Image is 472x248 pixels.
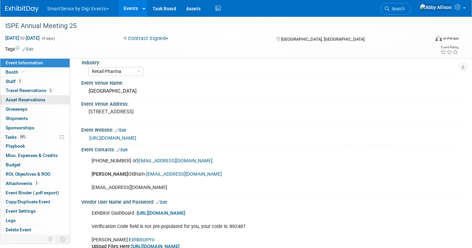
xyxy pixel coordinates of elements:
span: Asset Reservations [6,97,45,102]
span: Event Information [6,60,43,65]
span: Giveaways [6,106,27,112]
a: Giveaways [0,105,70,114]
i: Booth reservation complete [21,70,25,74]
a: Booth [0,68,70,77]
a: Edit [115,128,126,133]
a: Edit [22,47,33,52]
span: Budget [6,162,21,167]
span: Sponsorships [6,125,34,130]
a: Logs [0,216,70,225]
div: Event Format [391,35,459,45]
a: Travel Reservations3 [0,86,70,95]
span: Logs [6,218,16,223]
a: ExhibitorPro [129,237,155,243]
span: Event Binder (.pdf export) [6,190,59,195]
a: Misc. Expenses & Credits [0,151,70,160]
a: Edit [117,148,128,152]
div: In-Person [443,36,459,41]
a: Staff3 [0,77,70,86]
div: [GEOGRAPHIC_DATA] [86,86,454,96]
div: ISPE Annual Meeting 25 [3,20,420,32]
div: Event Rating [440,46,458,49]
button: Contract Signed [121,35,171,42]
img: Format-Inperson.png [435,36,442,41]
div: [PHONE_NUMBER] or . Oldham- [EMAIL_ADDRESS][DOMAIN_NAME] [87,154,386,194]
a: [URL][DOMAIN_NAME] [137,210,185,216]
span: 3 [17,79,22,84]
a: [EMAIL_ADDRESS][DOMAIN_NAME] [146,171,222,177]
a: Shipments [0,114,70,123]
div: Vendor User Name and Password: [81,197,459,206]
a: Budget [0,160,70,169]
a: ROI, Objectives & ROO [0,170,70,179]
div: Event Venue Name: [81,78,459,86]
div: Event Website: [81,125,459,134]
pre: [STREET_ADDRESS] [89,109,231,115]
td: Toggle Event Tabs [56,235,70,243]
a: Event Binder (.pdf export) [0,188,70,197]
a: Event Settings [0,207,70,216]
span: 3 [34,181,39,186]
a: [URL][DOMAIN_NAME] [89,135,136,141]
span: Delete Event [6,227,31,232]
a: Asset Reservations [0,95,70,104]
span: Misc. Expenses & Credits [6,153,58,158]
span: 3 [48,88,53,93]
span: [DATE] [DATE] [5,35,40,41]
span: [GEOGRAPHIC_DATA], [GEOGRAPHIC_DATA] [281,37,364,42]
b: [PERSON_NAME] [92,171,128,177]
span: ROI, Objectives & ROO [6,171,50,177]
span: Tasks [5,134,27,140]
span: Attachments [6,181,39,186]
img: Abby Allison [420,4,452,11]
a: Playbook [0,142,70,151]
span: 58% [18,134,27,139]
span: Search [389,6,405,11]
a: Copy/Duplicate Event [0,197,70,206]
a: Edit [156,200,167,205]
a: Delete Event [0,225,70,234]
td: Personalize Event Tab Strip [45,235,56,243]
span: Playbook [6,143,25,149]
span: Event Settings [6,208,36,214]
a: Tasks58% [0,133,70,142]
span: Staff [6,79,22,84]
span: Travel Reservations [6,88,53,93]
div: Industry: [82,58,456,66]
span: to [19,35,26,41]
span: Shipments [6,116,28,121]
a: Event Information [0,58,70,67]
span: Booth [6,69,26,75]
div: Event Contacts: [81,145,459,153]
a: Search [380,3,411,15]
a: Sponsorships [0,123,70,132]
img: ExhibitDay [5,6,39,12]
span: Copy/Duplicate Event [6,199,50,204]
a: Attachments3 [0,179,70,188]
div: Event Venue Address: [81,99,459,107]
td: Tags [5,46,33,52]
a: [EMAIL_ADDRESS][DOMAIN_NAME] [137,158,213,164]
span: (4 days) [41,36,55,41]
